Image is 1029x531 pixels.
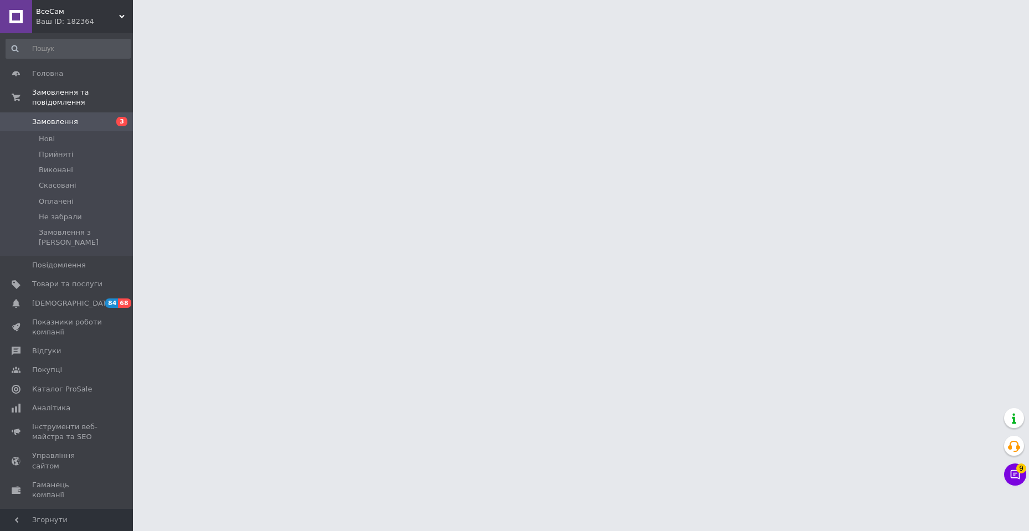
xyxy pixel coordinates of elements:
div: Ваш ID: 182364 [36,17,133,27]
input: Пошук [6,39,131,59]
span: Скасовані [39,181,76,190]
span: 68 [118,298,131,308]
span: Нові [39,134,55,144]
span: Аналітика [32,403,70,413]
span: ВсеСам [36,7,119,17]
span: Замовлення [32,117,78,127]
span: 3 [116,117,127,126]
span: [DEMOGRAPHIC_DATA] [32,298,114,308]
span: 84 [105,298,118,308]
span: Повідомлення [32,260,86,270]
span: Замовлення з [PERSON_NAME] [39,228,130,248]
span: Не забрали [39,212,82,222]
span: Покупці [32,365,62,375]
span: Оплачені [39,197,74,207]
span: Замовлення та повідомлення [32,87,133,107]
span: Інструменти веб-майстра та SEO [32,422,102,442]
span: Каталог ProSale [32,384,92,394]
span: Гаманець компанії [32,480,102,500]
span: Головна [32,69,63,79]
button: Чат з покупцем9 [1004,463,1026,486]
span: 9 [1016,463,1026,473]
span: Товари та послуги [32,279,102,289]
span: Виконані [39,165,73,175]
span: Прийняті [39,149,73,159]
span: Управління сайтом [32,451,102,471]
span: Відгуки [32,346,61,356]
span: Показники роботи компанії [32,317,102,337]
